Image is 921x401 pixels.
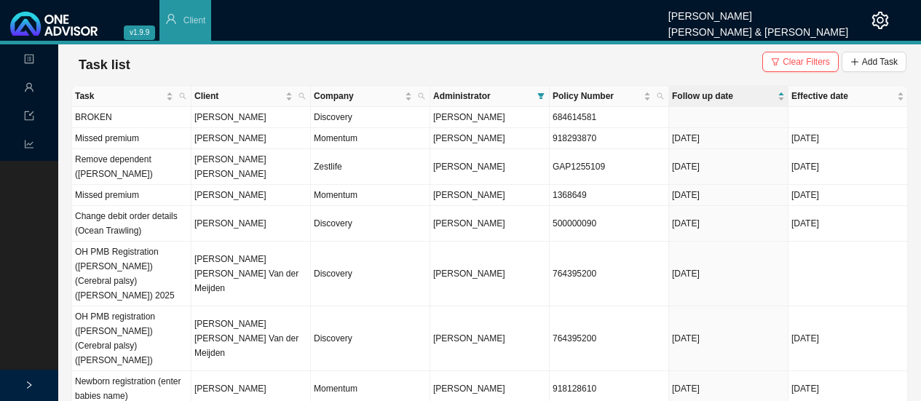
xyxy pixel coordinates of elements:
[550,86,669,107] th: Policy Number
[418,92,425,100] span: search
[194,89,282,103] span: Client
[191,86,311,107] th: Client
[124,25,155,40] span: v1.9.9
[72,86,191,107] th: Task
[788,128,908,149] td: [DATE]
[862,55,898,69] span: Add Task
[534,86,548,106] span: filter
[179,92,186,100] span: search
[783,55,830,69] span: Clear Filters
[191,306,311,371] td: [PERSON_NAME] [PERSON_NAME] Van der Meijden
[788,206,908,242] td: [DATE]
[191,149,311,185] td: [PERSON_NAME] [PERSON_NAME]
[311,185,430,206] td: Momentum
[191,206,311,242] td: [PERSON_NAME]
[669,306,788,371] td: [DATE]
[191,128,311,149] td: [PERSON_NAME]
[24,48,34,74] span: profile
[72,306,191,371] td: OH PMB registration ([PERSON_NAME]) (Cerebral palsy) ([PERSON_NAME])
[433,112,505,122] span: [PERSON_NAME]
[871,12,889,29] span: setting
[550,242,669,306] td: 764395200
[72,107,191,128] td: BROKEN
[24,133,34,159] span: line-chart
[314,89,402,103] span: Company
[433,333,505,344] span: [PERSON_NAME]
[311,306,430,371] td: Discovery
[311,206,430,242] td: Discovery
[550,128,669,149] td: 918293870
[553,89,641,103] span: Policy Number
[433,162,505,172] span: [PERSON_NAME]
[10,12,98,36] img: 2df55531c6924b55f21c4cf5d4484680-logo-light.svg
[550,107,669,128] td: 684614581
[537,92,545,100] span: filter
[771,57,780,66] span: filter
[791,89,894,103] span: Effective date
[433,190,505,200] span: [PERSON_NAME]
[669,185,788,206] td: [DATE]
[668,20,848,36] div: [PERSON_NAME] & [PERSON_NAME]
[433,89,531,103] span: Administrator
[433,218,505,229] span: [PERSON_NAME]
[296,86,309,106] span: search
[299,92,306,100] span: search
[433,384,505,394] span: [PERSON_NAME]
[165,13,177,25] span: user
[550,206,669,242] td: 500000090
[657,92,664,100] span: search
[550,149,669,185] td: GAP1255109
[788,306,908,371] td: [DATE]
[72,185,191,206] td: Missed premium
[25,381,33,389] span: right
[72,149,191,185] td: Remove dependent ([PERSON_NAME])
[72,128,191,149] td: Missed premium
[550,185,669,206] td: 1368649
[72,206,191,242] td: Change debit order details (Ocean Trawling)
[433,269,505,279] span: [PERSON_NAME]
[669,149,788,185] td: [DATE]
[311,128,430,149] td: Momentum
[550,306,669,371] td: 764395200
[433,133,505,143] span: [PERSON_NAME]
[788,185,908,206] td: [DATE]
[72,242,191,306] td: OH PMB Registration ([PERSON_NAME]) (Cerebral palsy) ([PERSON_NAME]) 2025
[311,242,430,306] td: Discovery
[668,4,848,20] div: [PERSON_NAME]
[415,86,428,106] span: search
[669,206,788,242] td: [DATE]
[176,86,189,106] span: search
[24,76,34,102] span: user
[311,107,430,128] td: Discovery
[311,86,430,107] th: Company
[24,105,34,130] span: import
[842,52,906,72] button: Add Task
[191,185,311,206] td: [PERSON_NAME]
[850,57,859,66] span: plus
[191,242,311,306] td: [PERSON_NAME] [PERSON_NAME] Van der Meijden
[762,52,839,72] button: Clear Filters
[75,89,163,103] span: Task
[183,15,206,25] span: Client
[191,107,311,128] td: [PERSON_NAME]
[672,89,775,103] span: Follow up date
[669,128,788,149] td: [DATE]
[788,86,908,107] th: Effective date
[79,57,130,72] span: Task list
[669,242,788,306] td: [DATE]
[311,149,430,185] td: Zestlife
[788,149,908,185] td: [DATE]
[654,86,667,106] span: search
